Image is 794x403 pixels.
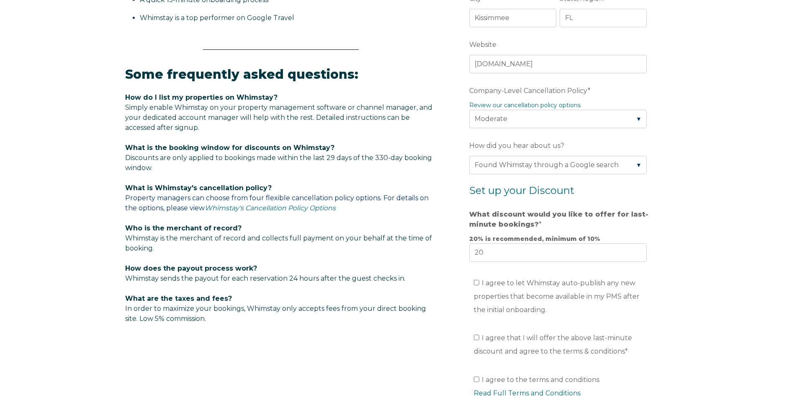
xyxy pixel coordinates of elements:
span: I agree that I will offer the above last-minute discount and agree to the terms & conditions [474,334,632,355]
input: I agree to let Whimstay auto-publish any new properties that become available in my PMS after the... [474,280,479,285]
span: In order to maximize your bookings, Whimstay only accepts fees from your direct booking site. Low... [125,294,426,323]
span: How did you hear about us? [469,139,564,152]
span: Some frequently asked questions: [125,67,358,82]
strong: 20% is recommended, minimum of 10% [469,235,600,243]
span: I agree to let Whimstay auto-publish any new properties that become available in my PMS after the... [474,279,640,314]
span: Discounts are only applied to bookings made within the last 29 days of the 330-day booking window. [125,154,432,172]
span: Who is the merchant of record? [125,224,242,232]
a: Whimstay's Cancellation Policy Options [205,204,336,212]
span: Simply enable Whimstay on your property management software or channel manager, and your dedicate... [125,103,432,132]
span: What are the taxes and fees? [125,294,232,302]
span: Whimstay is a top performer on Google Travel [140,14,294,22]
span: What is Whimstay's cancellation policy? [125,184,272,192]
span: How does the payout process work? [125,264,257,272]
span: Whimstay sends the payout for each reservation 24 hours after the guest checks in. [125,274,406,282]
a: Read Full Terms and Conditions [474,389,581,397]
strong: What discount would you like to offer for last-minute bookings? [469,210,648,228]
input: I agree to the terms and conditionsRead Full Terms and Conditions* [474,377,479,382]
span: Website [469,38,496,51]
span: What is the booking window for discounts on Whimstay? [125,144,334,152]
a: Review our cancellation policy options [469,101,581,109]
input: I agree that I will offer the above last-minute discount and agree to the terms & conditions* [474,335,479,340]
p: Property managers can choose from four flexible cancellation policy options. For details on the o... [125,183,437,213]
span: Set up your Discount [469,184,574,196]
span: Company-Level Cancellation Policy [469,84,588,97]
span: Whimstay is the merchant of record and collects full payment on your behalf at the time of booking. [125,234,432,252]
span: How do I list my properties on Whimstay? [125,93,278,101]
